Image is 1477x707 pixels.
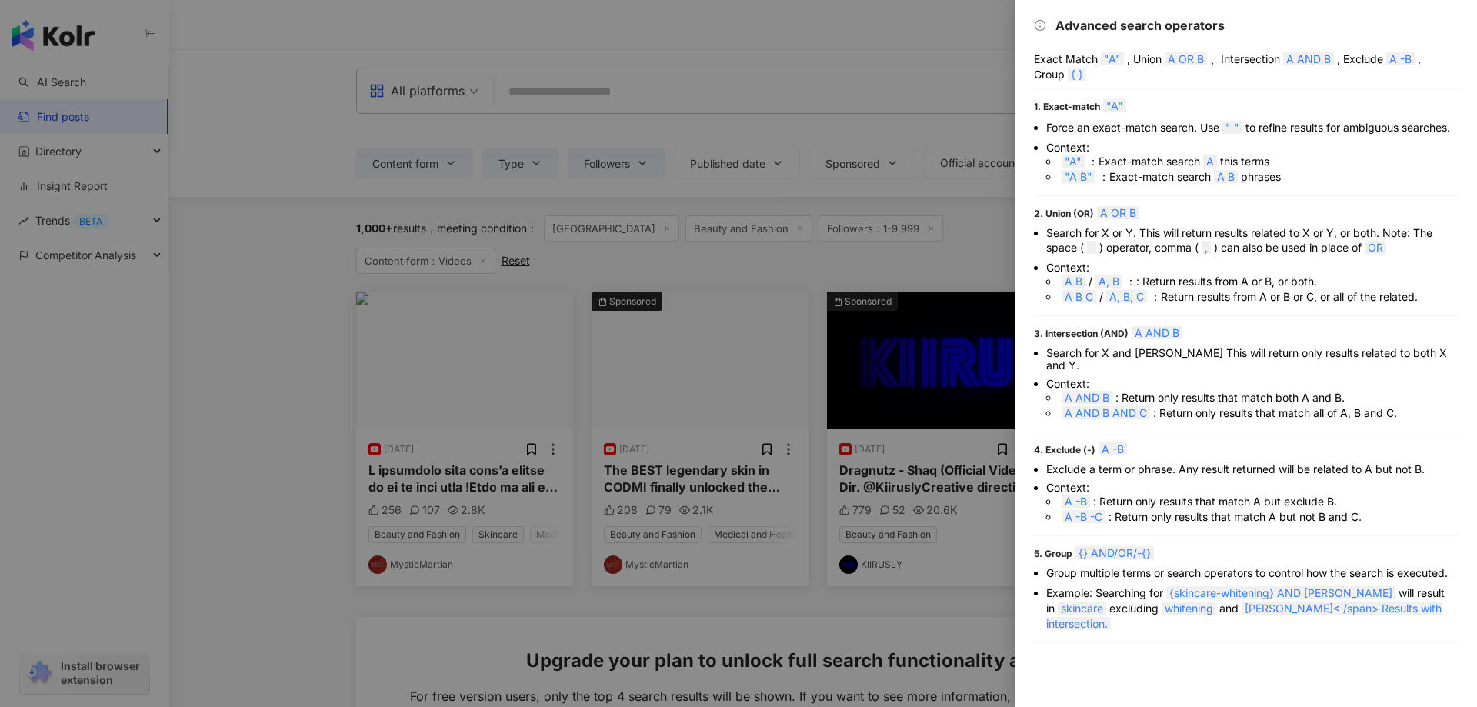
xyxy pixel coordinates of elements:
[1075,546,1154,559] span: {} AND/OR/-{}
[1101,52,1124,65] span: "A"
[1059,274,1459,289] li: / ：: Return results from A or B, or both.
[1283,52,1334,65] span: A AND B
[1046,120,1459,135] li: Force an exact-match search. Use to refine results for ambiguous searches.
[1034,545,1459,561] div: 5. Group
[1059,289,1459,305] li: / ：Return results from A or B or C, or all of the related.
[1046,378,1459,421] li: Context:
[1062,406,1150,419] span: A AND B AND C
[1062,391,1112,404] span: A AND B
[1062,510,1105,523] span: A -B -C
[1046,142,1459,185] li: Context:
[1034,98,1459,114] div: 1. Exact-match
[1059,494,1459,509] li: : Return only results that match A but exclude B.
[1386,52,1415,65] span: A -B
[1099,442,1127,455] span: A -B
[1034,52,1459,82] div: Exact Match , Union 、Intersection , Exclude , Group
[1365,241,1386,254] span: OR
[1059,169,1459,185] li: ：Exact-match search phrases
[1062,170,1095,183] span: "A B"
[1062,275,1085,288] span: A B
[1097,206,1139,219] span: A OR B
[1062,155,1085,168] span: "A"
[1034,205,1459,221] div: 2. Union (OR)
[1046,585,1459,632] li: Example: Searching for will result in excluding and
[1046,463,1459,475] li: Exclude a term or phrase. Any result returned will be related to A but not B.
[1132,326,1182,339] span: A AND B
[1059,509,1459,525] li: : Return only results that match A but not B and C.
[1214,170,1238,183] span: A B
[1058,602,1106,615] span: skincare
[1059,405,1459,421] li: : Return only results that match all of A, B and C.
[1162,602,1216,615] span: whitening
[1046,602,1442,630] span: [PERSON_NAME]< /span> Results with intersection.
[1034,18,1459,32] div: Advanced search operators
[1034,442,1459,457] div: 4. Exclude (-)
[1046,262,1459,305] li: Context:
[1034,325,1459,341] div: 3. Intersection (AND)
[1046,482,1459,525] li: Context:
[1046,567,1459,579] li: Group multiple terms or search operators to control how the search is executed.
[1222,121,1242,134] span: " "
[1062,495,1090,508] span: A -B
[1062,290,1096,303] span: A B C
[1203,155,1217,168] span: A
[1059,390,1459,405] li: : Return only results that match both A and B.
[1166,586,1395,599] span: {skincare-whitening} AND [PERSON_NAME]
[1059,154,1459,169] li: ：Exact-match search this terms
[1165,52,1207,65] span: A OR B
[1202,241,1211,254] span: ,
[1095,275,1122,288] span: A, B
[1103,99,1126,112] span: "A"
[1106,290,1147,303] span: A, B, C
[1046,347,1459,372] li: Search for X and [PERSON_NAME] This will return only results related to both X and Y.
[1046,227,1459,255] li: Search for X or Y. This will return results related to X or Y, or both. Note: The space ( ) opera...
[1068,68,1086,81] span: { }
